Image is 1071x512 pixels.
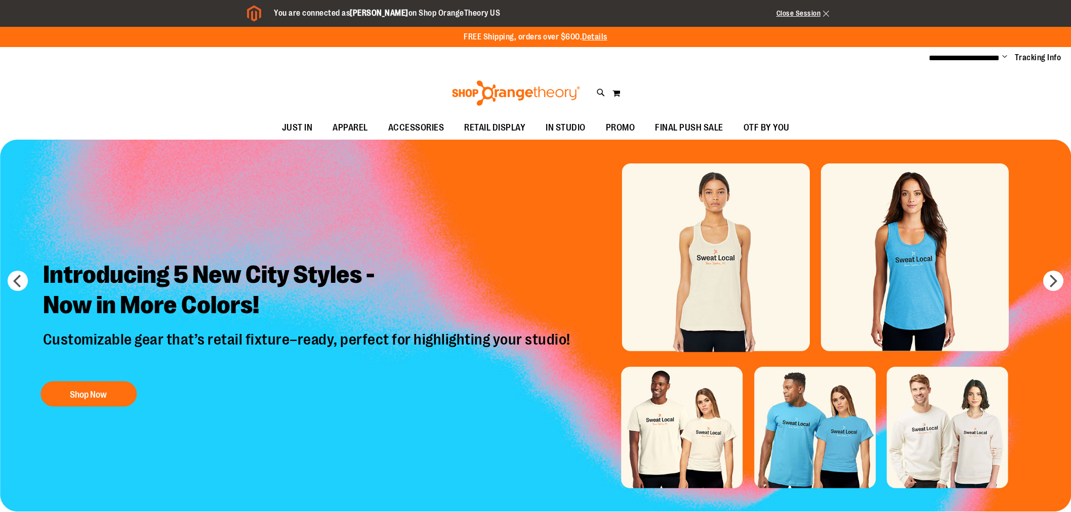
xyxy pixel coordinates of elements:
a: JUST IN [272,116,323,140]
button: Account menu [1002,53,1007,63]
h2: Introducing 5 New City Styles - Now in More Colors! [35,252,581,330]
span: APPAREL [333,116,368,139]
a: OTF BY YOU [733,116,800,140]
p: FREE Shipping, orders over $600. [464,31,607,43]
a: RETAIL DISPLAY [454,116,535,140]
p: Customizable gear that’s retail fixture–ready, perfect for highlighting your studio! [35,330,581,371]
span: OTF BY YOU [744,116,790,139]
button: next [1043,271,1063,291]
span: PROMO [606,116,635,139]
span: ACCESSORIES [388,116,444,139]
button: Shop Now [40,381,137,407]
a: APPAREL [322,116,378,140]
span: You are connected as on Shop OrangeTheory US [274,9,500,18]
a: Introducing 5 New City Styles -Now in More Colors! Customizable gear that’s retail fixture–ready,... [35,252,581,412]
img: Magento [247,5,261,22]
a: PROMO [596,116,645,140]
a: Tracking Info [1015,52,1061,63]
span: JUST IN [282,116,313,139]
a: ACCESSORIES [378,116,455,140]
span: IN STUDIO [546,116,586,139]
button: prev [8,271,28,291]
a: FINAL PUSH SALE [645,116,733,140]
span: RETAIL DISPLAY [464,116,525,139]
span: FINAL PUSH SALE [655,116,723,139]
img: Shop Orangetheory [450,80,582,106]
strong: [PERSON_NAME] [350,9,408,18]
a: Close Session [776,9,830,17]
a: Details [582,32,607,41]
a: IN STUDIO [535,116,596,140]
